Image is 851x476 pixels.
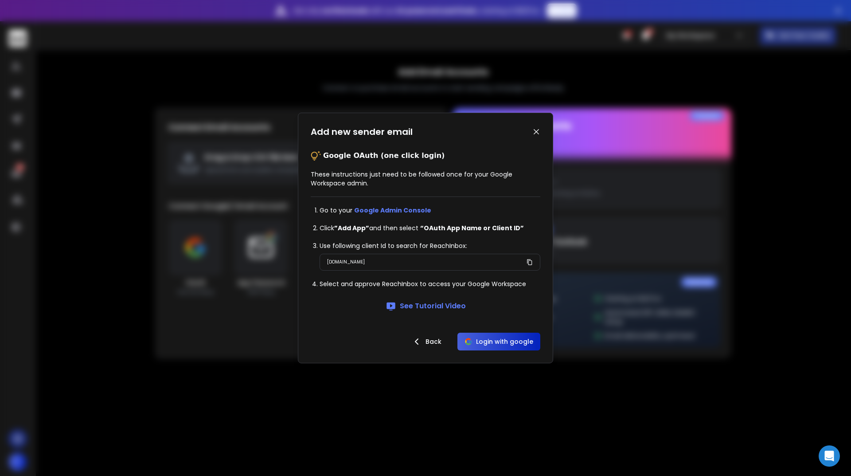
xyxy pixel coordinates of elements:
[320,241,540,250] li: Use following client Id to search for ReachInbox:
[404,333,449,350] button: Back
[323,150,445,161] p: Google OAuth (one click login)
[320,279,540,288] li: Select and approve ReachInbox to access your Google Workspace
[327,258,365,267] p: [DOMAIN_NAME]
[386,301,466,311] a: See Tutorial Video
[457,333,540,350] button: Login with google
[320,224,540,232] li: Click and then select
[819,445,840,467] div: Open Intercom Messenger
[334,224,369,232] strong: ”Add App”
[420,224,524,232] strong: “OAuth App Name or Client ID”
[311,150,321,161] img: tips
[311,126,413,138] h1: Add new sender email
[354,206,431,215] a: Google Admin Console
[311,170,540,188] p: These instructions just need to be followed once for your Google Workspace admin.
[320,206,540,215] li: Go to your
